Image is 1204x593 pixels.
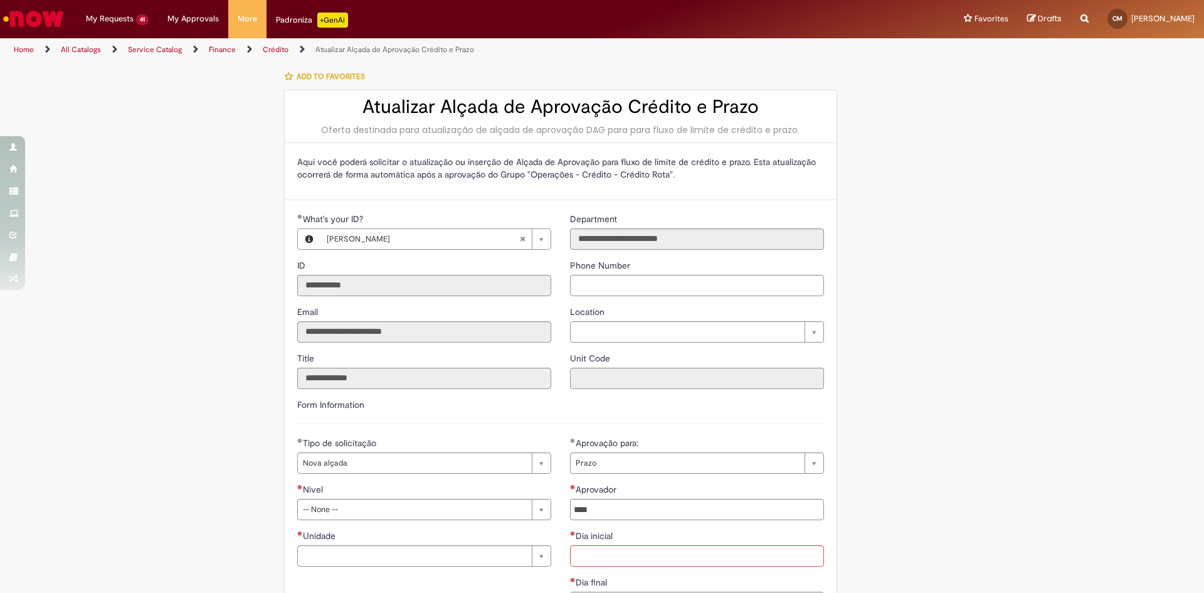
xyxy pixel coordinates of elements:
span: CM [1112,14,1122,23]
span: Required - What's your ID? [303,213,366,225]
input: ID [297,275,551,296]
a: Crédito [263,45,288,55]
span: -- None -- [303,500,525,520]
a: Atualizar Alçada de Aprovação Crédito e Prazo [315,45,474,55]
img: ServiceNow [1,6,66,31]
a: Drafts [1027,13,1062,25]
span: Required [570,484,576,489]
span: Prazo [576,453,798,473]
span: Nova alçada [303,453,525,473]
input: Dia inicial [570,545,824,567]
span: Location [570,306,607,318]
span: My Requests [86,13,134,25]
input: Email [297,321,551,343]
span: Aprovação para: [576,437,641,449]
span: Add to favorites [297,72,365,82]
span: More [238,13,257,25]
span: Read only - ID [297,260,308,271]
span: Aprovador [576,484,619,495]
span: Read only - Department [570,213,620,225]
span: Required [570,577,576,582]
div: Padroniza [276,13,348,28]
button: What's your ID?, Preview this record Camilo Junior Martins De Moraes [298,229,320,249]
span: Favorites [974,13,1008,25]
a: Service Catalog [128,45,182,55]
label: Read only - Title [297,352,317,365]
span: Dia final [576,577,610,588]
span: Required Filled [570,438,576,443]
ul: Page breadcrumbs [9,38,793,61]
a: Finance [209,45,236,55]
input: Title [297,368,551,389]
span: My Approvals [167,13,219,25]
span: Nivel [303,484,325,495]
a: Clear field Location [570,321,824,343]
abbr: Clear field What's your ID? [513,229,532,249]
span: Phone Number [570,260,633,271]
span: [PERSON_NAME] [1131,13,1195,24]
span: Required [570,531,576,536]
input: Department [570,228,824,250]
span: Unidade [303,530,338,542]
span: [PERSON_NAME] [327,229,519,249]
a: Clear field Unidade [297,545,551,567]
input: Phone Number [570,275,824,296]
label: Read only - Unit Code [570,352,613,365]
span: Dia inicial [576,530,615,542]
span: Read only - Email [297,306,320,318]
button: Add to favorites [284,63,372,90]
a: Home [14,45,34,55]
h2: Atualizar Alçada de Aprovação Crédito e Prazo [297,97,824,117]
a: [PERSON_NAME]Clear field What's your ID? [320,229,551,249]
span: Required [297,531,303,536]
input: Unit Code [570,368,824,389]
div: Oferta destinada para atualização de alçada de aprovação DAG para para fluxo de limite de crédito... [297,124,824,136]
span: Required Filled [297,438,303,443]
span: Required Filled [297,214,303,219]
a: All Catalogs [61,45,101,55]
p: Aqui você poderá solicitar o atualização ou inserção de Alçada de Aprovação para fluxo de limite ... [297,156,824,181]
span: Required [297,484,303,489]
span: 41 [136,14,149,25]
p: +GenAi [317,13,348,28]
span: Drafts [1038,13,1062,24]
label: Read only - Department [570,213,620,225]
span: Tipo de solicitação [303,437,379,449]
label: Read only - Email [297,306,320,318]
label: Form Information [297,399,364,410]
label: Read only - ID [297,259,308,272]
